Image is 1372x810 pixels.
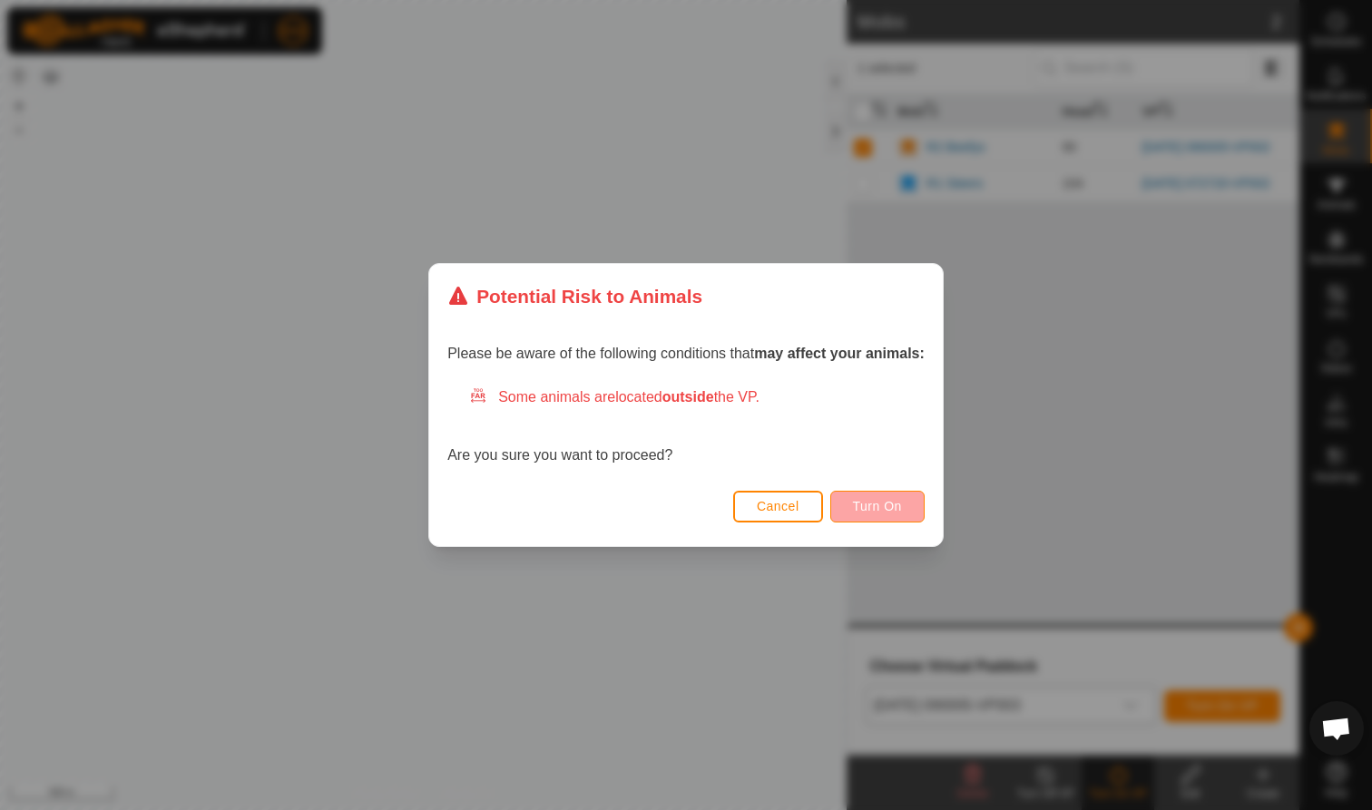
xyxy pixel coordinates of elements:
span: Please be aware of the following conditions that [447,346,925,361]
strong: outside [662,389,714,405]
span: Cancel [757,499,799,513]
button: Cancel [733,491,823,522]
div: Are you sure you want to proceed? [447,386,925,466]
div: Potential Risk to Animals [447,282,702,310]
span: located the VP. [615,389,759,405]
span: Turn On [853,499,902,513]
strong: may affect your animals: [754,346,925,361]
button: Turn On [830,491,925,522]
div: Open chat [1309,701,1364,756]
div: Some animals are [469,386,925,408]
